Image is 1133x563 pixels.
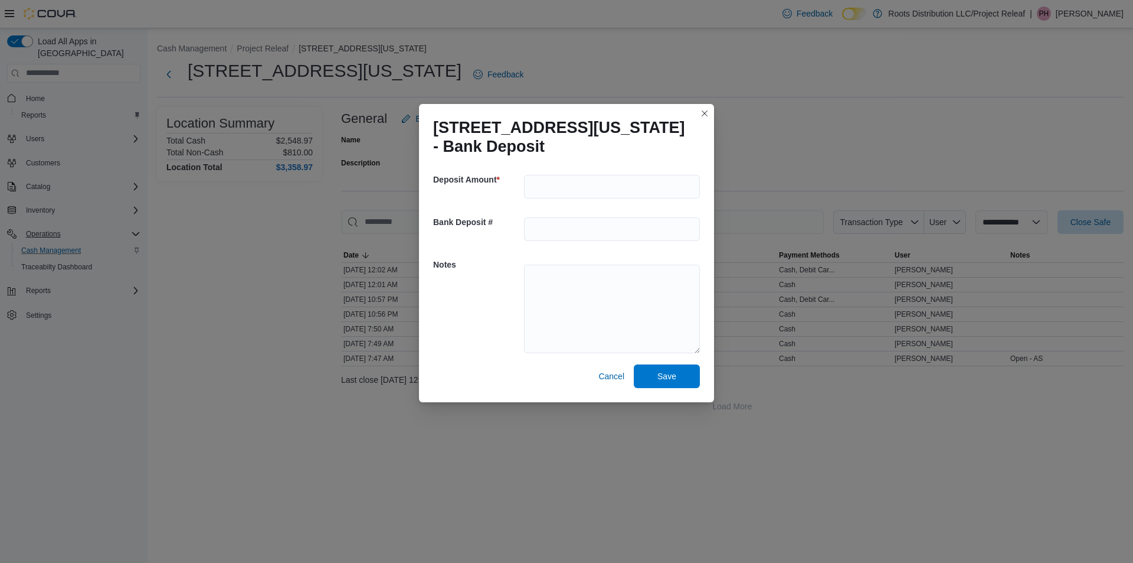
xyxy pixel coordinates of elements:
[594,365,629,388] button: Cancel
[698,106,712,121] button: Closes this modal window
[657,370,676,382] span: Save
[634,365,700,388] button: Save
[598,370,624,382] span: Cancel
[433,253,522,276] h5: Notes
[433,118,690,156] h1: [STREET_ADDRESS][US_STATE] - Bank Deposit
[433,210,522,234] h5: Bank Deposit #
[433,168,522,191] h5: Deposit Amount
